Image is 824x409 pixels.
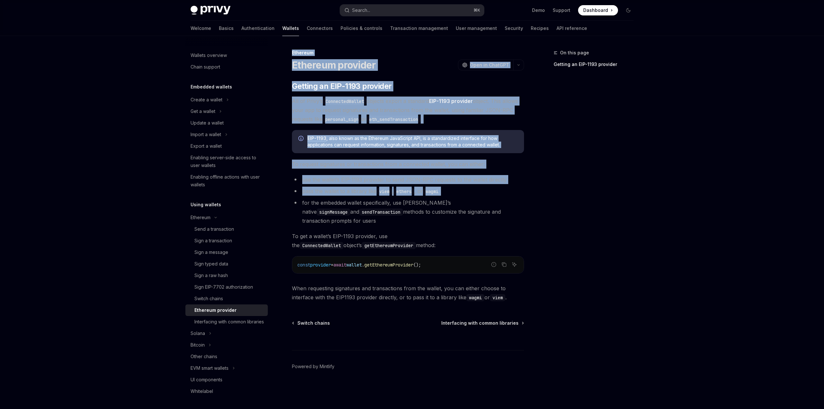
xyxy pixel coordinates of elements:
li: pass the wallet to a library like , , or [292,187,524,196]
div: Enabling server-side access to user wallets [191,154,264,169]
a: Wallets [282,21,299,36]
a: Other chains [185,351,268,362]
a: Sign a message [185,246,268,258]
a: UI components [185,374,268,386]
img: dark logo [191,6,230,15]
code: wagmi [423,188,441,195]
span: When requesting signatures and transactions from the wallet, you can either choose to interface w... [292,284,524,302]
a: Enabling server-side access to user wallets [185,152,268,171]
div: Send a transaction [194,225,234,233]
div: Whitelabel [191,387,213,395]
code: wagmi [466,294,484,301]
div: Sign a transaction [194,237,232,245]
a: Policies & controls [341,21,382,36]
a: Basics [219,21,234,36]
a: Update a wallet [185,117,268,129]
span: Interfacing with common libraries [441,320,519,326]
div: Ethereum [292,50,524,56]
span: const [297,262,310,268]
code: ConnectedWallet [300,242,343,249]
span: wallet [346,262,362,268]
button: Toggle Bitcoin section [185,339,268,351]
a: Support [553,7,570,14]
a: Export a wallet [185,140,268,152]
button: Toggle Ethereum section [185,212,268,223]
a: Send a transaction [185,223,268,235]
div: Sign EIP-7702 authorization [194,283,253,291]
div: Other chains [191,353,217,360]
a: Getting an EIP-1193 provider [554,59,639,70]
a: API reference [557,21,587,36]
a: Demo [532,7,545,14]
code: viem [377,188,392,195]
div: Chain support [191,63,220,71]
span: provider [310,262,331,268]
div: Search... [352,6,370,14]
a: Sign typed data [185,258,268,270]
h1: Ethereum provider [292,59,376,71]
button: Open search [340,5,484,16]
button: Toggle Import a wallet section [185,129,268,140]
li: for the embedded wallet specifically, use [PERSON_NAME]’s native and methods to customize the sig... [292,198,524,225]
button: Toggle dark mode [623,5,633,15]
code: personal_sign [323,116,361,123]
div: Bitcoin [191,341,205,349]
a: Interfacing with common libraries [185,316,268,328]
div: Get a wallet [191,107,215,115]
a: Sign EIP-7702 authorization [185,281,268,293]
a: Wallets overview [185,50,268,61]
span: , also known as the Ethereum JavaScript API, is a standardized interface for how applications can... [307,135,518,148]
button: Toggle Get a wallet section [185,106,268,117]
button: Open in ChatGPT [458,60,513,70]
a: Authentication [241,21,275,36]
span: All of Privy’s objects export a standard object. This allows your app to request signatures and t... [292,97,524,124]
div: Solana [191,330,205,337]
a: User management [456,21,497,36]
a: Switch chains [293,320,330,326]
a: EIP-1193 provider [429,98,473,105]
div: Import a wallet [191,131,221,138]
code: viem [490,294,505,301]
button: Ask AI [510,260,519,269]
span: getEthereumProvider [364,262,413,268]
a: Chain support [185,61,268,73]
a: Switch chains [185,293,268,304]
span: Dashboard [583,7,608,14]
a: Interfacing with common libraries [441,320,523,326]
div: Update a wallet [191,119,224,127]
div: Wallets overview [191,51,227,59]
span: = [331,262,333,268]
div: Ethereum [191,214,211,221]
div: Interfacing with common libraries [194,318,264,326]
a: Connectors [307,21,333,36]
code: signMessage [317,209,350,216]
code: ethers [394,188,414,195]
span: . [362,262,364,268]
code: eth_sendTransaction [367,116,421,123]
a: Sign a raw hash [185,270,268,281]
span: On this page [560,49,589,57]
span: await [333,262,346,268]
div: Create a wallet [191,96,222,104]
div: EVM smart wallets [191,364,229,372]
button: Toggle EVM smart wallets section [185,362,268,374]
a: Powered by Mintlify [292,363,334,370]
div: Sign a message [194,248,228,256]
button: Toggle Create a wallet section [185,94,268,106]
div: Enabling offline actions with user wallets [191,173,264,189]
a: EIP-1193 [307,135,326,141]
li: use the wallet’s EIP-1193 provider to send JSON-RPC requests to the wallet directly [292,175,524,184]
code: getEthereumProvider [362,242,416,249]
span: Open in ChatGPT [470,62,509,68]
h5: Using wallets [191,201,221,209]
span: Switch chains [297,320,330,326]
span: Getting an EIP-1193 provider [292,81,391,91]
div: UI components [191,376,222,384]
span: (); [413,262,421,268]
div: Sign typed data [194,260,228,268]
h5: Embedded wallets [191,83,232,91]
a: Welcome [191,21,211,36]
a: Transaction management [390,21,448,36]
span: ⌘ K [473,8,480,13]
div: Ethereum provider [194,306,237,314]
